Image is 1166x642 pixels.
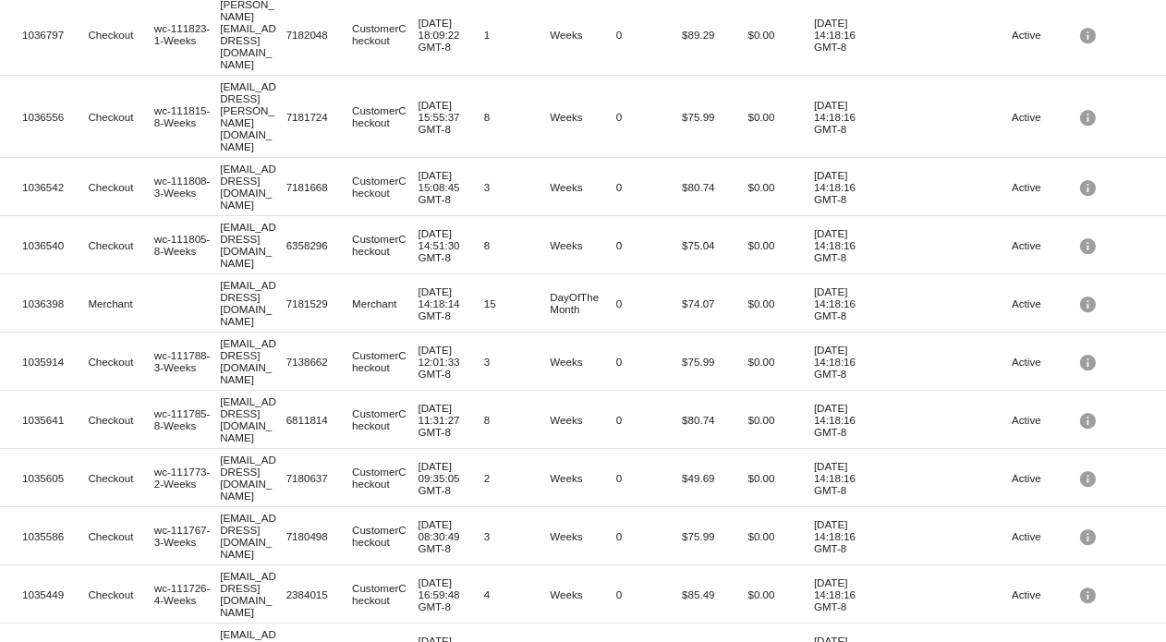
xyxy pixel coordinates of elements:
[682,176,747,198] mat-cell: $80.74
[88,526,153,547] mat-cell: Checkout
[814,514,880,559] mat-cell: [DATE] 14:18:16 GMT-8
[352,403,418,436] mat-cell: CustomerCheckout
[747,526,813,547] mat-cell: $0.00
[1078,20,1100,49] mat-icon: info
[747,467,813,489] mat-cell: $0.00
[352,345,418,378] mat-cell: CustomerCheckout
[1078,580,1100,609] mat-icon: info
[286,467,352,489] mat-cell: 7180637
[154,461,220,494] mat-cell: wc-111773-2-Weeks
[550,351,615,372] mat-cell: Weeks
[22,235,88,256] mat-cell: 1036540
[286,176,352,198] mat-cell: 7181668
[484,235,550,256] mat-cell: 8
[550,467,615,489] mat-cell: Weeks
[814,281,880,326] mat-cell: [DATE] 14:18:16 GMT-8
[220,565,285,623] mat-cell: [EMAIL_ADDRESS][DOMAIN_NAME]
[616,293,682,314] mat-cell: 0
[352,293,418,314] mat-cell: Merchant
[550,526,615,547] mat-cell: Weeks
[1012,106,1077,127] mat-cell: Active
[1012,584,1077,605] mat-cell: Active
[550,409,615,430] mat-cell: Weeks
[352,228,418,261] mat-cell: CustomerCheckout
[682,293,747,314] mat-cell: $74.07
[814,223,880,268] mat-cell: [DATE] 14:18:16 GMT-8
[682,235,747,256] mat-cell: $75.04
[616,24,682,45] mat-cell: 0
[484,24,550,45] mat-cell: 1
[814,164,880,210] mat-cell: [DATE] 14:18:16 GMT-8
[286,235,352,256] mat-cell: 6358296
[747,176,813,198] mat-cell: $0.00
[418,94,483,139] mat-cell: [DATE] 15:55:37 GMT-8
[550,584,615,605] mat-cell: Weeks
[1078,289,1100,318] mat-icon: info
[220,449,285,506] mat-cell: [EMAIL_ADDRESS][DOMAIN_NAME]
[814,339,880,384] mat-cell: [DATE] 14:18:16 GMT-8
[550,176,615,198] mat-cell: Weeks
[220,333,285,390] mat-cell: [EMAIL_ADDRESS][DOMAIN_NAME]
[22,351,88,372] mat-cell: 1035914
[616,351,682,372] mat-cell: 0
[484,584,550,605] mat-cell: 4
[616,584,682,605] mat-cell: 0
[616,176,682,198] mat-cell: 0
[88,106,153,127] mat-cell: Checkout
[682,24,747,45] mat-cell: $89.29
[814,397,880,442] mat-cell: [DATE] 14:18:16 GMT-8
[682,467,747,489] mat-cell: $49.69
[682,409,747,430] mat-cell: $80.74
[484,409,550,430] mat-cell: 8
[814,455,880,501] mat-cell: [DATE] 14:18:16 GMT-8
[220,391,285,448] mat-cell: [EMAIL_ADDRESS][DOMAIN_NAME]
[418,514,483,559] mat-cell: [DATE] 08:30:49 GMT-8
[616,409,682,430] mat-cell: 0
[1012,24,1077,45] mat-cell: Active
[220,158,285,215] mat-cell: [EMAIL_ADDRESS][DOMAIN_NAME]
[88,24,153,45] mat-cell: Checkout
[22,24,88,45] mat-cell: 1036797
[418,281,483,326] mat-cell: [DATE] 14:18:14 GMT-8
[1012,235,1077,256] mat-cell: Active
[154,345,220,378] mat-cell: wc-111788-3-Weeks
[286,351,352,372] mat-cell: 7138662
[154,100,220,133] mat-cell: wc-111815-8-Weeks
[88,235,153,256] mat-cell: Checkout
[484,176,550,198] mat-cell: 3
[88,409,153,430] mat-cell: Checkout
[1078,173,1100,201] mat-icon: info
[418,397,483,442] mat-cell: [DATE] 11:31:27 GMT-8
[682,526,747,547] mat-cell: $75.99
[154,403,220,436] mat-cell: wc-111785-8-Weeks
[747,235,813,256] mat-cell: $0.00
[286,293,352,314] mat-cell: 7181529
[1078,231,1100,260] mat-icon: info
[484,526,550,547] mat-cell: 3
[220,216,285,273] mat-cell: [EMAIL_ADDRESS][DOMAIN_NAME]
[1012,176,1077,198] mat-cell: Active
[88,584,153,605] mat-cell: Checkout
[1012,526,1077,547] mat-cell: Active
[352,577,418,611] mat-cell: CustomerCheckout
[286,106,352,127] mat-cell: 7181724
[352,461,418,494] mat-cell: CustomerCheckout
[484,351,550,372] mat-cell: 3
[814,572,880,617] mat-cell: [DATE] 14:18:16 GMT-8
[1012,351,1077,372] mat-cell: Active
[747,409,813,430] mat-cell: $0.00
[1078,522,1100,551] mat-icon: info
[1012,409,1077,430] mat-cell: Active
[352,100,418,133] mat-cell: CustomerCheckout
[550,235,615,256] mat-cell: Weeks
[418,572,483,617] mat-cell: [DATE] 16:59:48 GMT-8
[286,24,352,45] mat-cell: 7182048
[22,176,88,198] mat-cell: 1036542
[154,170,220,203] mat-cell: wc-111808-3-Weeks
[352,519,418,552] mat-cell: CustomerCheckout
[550,286,615,320] mat-cell: DayOfTheMonth
[418,223,483,268] mat-cell: [DATE] 14:51:30 GMT-8
[814,94,880,139] mat-cell: [DATE] 14:18:16 GMT-8
[484,106,550,127] mat-cell: 8
[352,170,418,203] mat-cell: CustomerCheckout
